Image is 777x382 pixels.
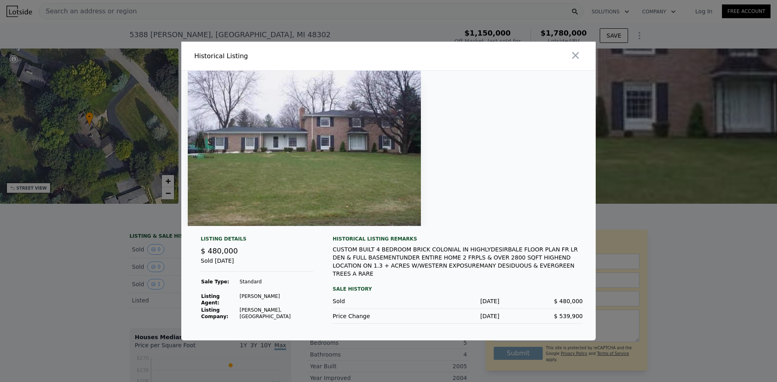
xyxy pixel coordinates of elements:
[416,297,499,305] div: [DATE]
[333,245,583,278] div: CUSTOM BUILT 4 BEDROOM BRICK COLONIAL IN HIGHLYDESIRBALE FLOOR PLAN FR LR DEN & FULL BASEMENTUNDE...
[201,293,220,306] strong: Listing Agent:
[201,279,229,285] strong: Sale Type:
[201,307,228,319] strong: Listing Company:
[239,306,313,320] td: [PERSON_NAME], [GEOGRAPHIC_DATA]
[333,297,416,305] div: Sold
[201,236,313,245] div: Listing Details
[333,284,583,294] div: Sale History
[201,257,313,272] div: Sold [DATE]
[333,236,583,242] div: Historical Listing remarks
[554,298,583,304] span: $ 480,000
[416,312,499,320] div: [DATE]
[188,71,421,226] img: Property Img
[239,278,313,285] td: Standard
[201,247,238,255] span: $ 480,000
[554,313,583,319] span: $ 539,900
[333,312,416,320] div: Price Change
[239,293,313,306] td: [PERSON_NAME]
[194,51,385,61] div: Historical Listing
